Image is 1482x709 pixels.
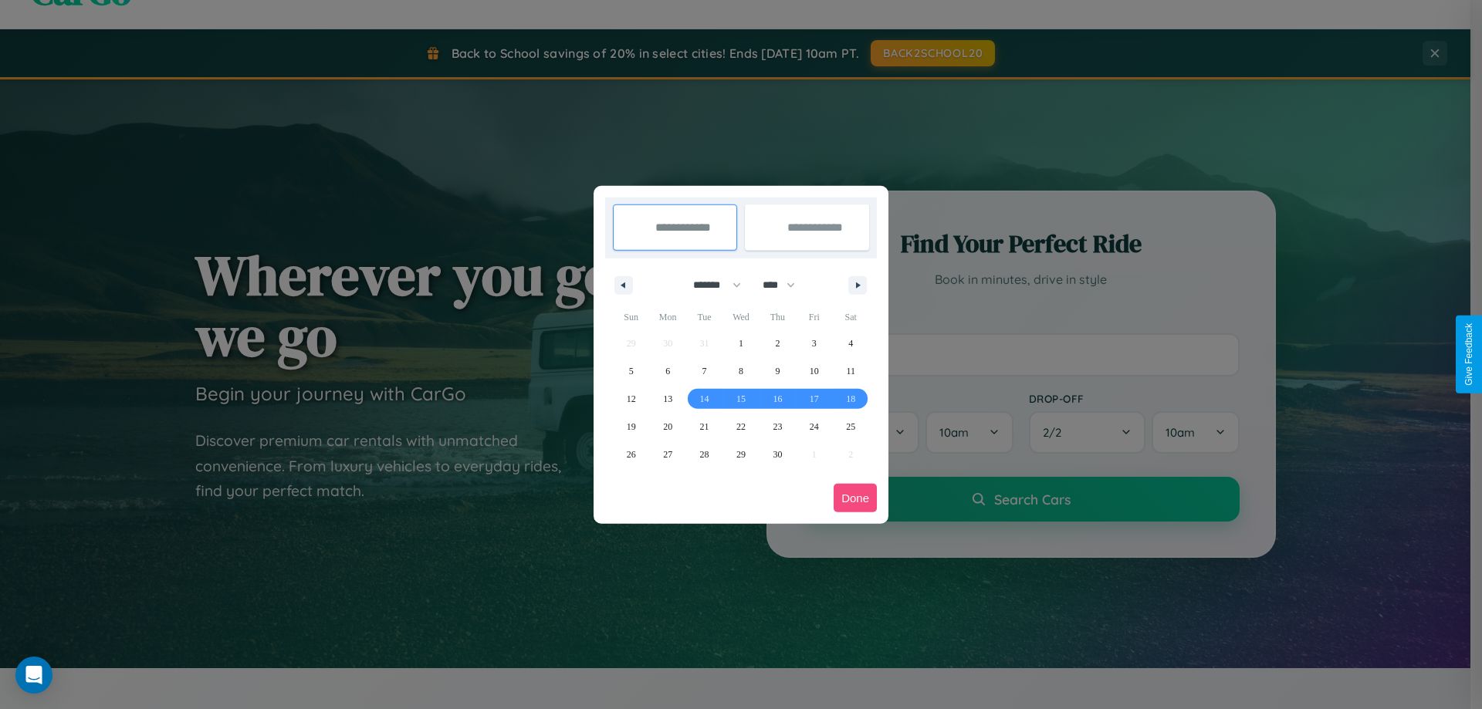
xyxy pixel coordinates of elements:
button: 24 [796,413,832,441]
span: Mon [649,305,685,329]
span: 12 [627,385,636,413]
button: 10 [796,357,832,385]
button: 19 [613,413,649,441]
button: 9 [760,357,796,385]
span: Thu [760,305,796,329]
span: 8 [739,357,743,385]
span: 25 [846,413,855,441]
span: 27 [663,441,672,468]
span: 4 [848,329,853,357]
span: 13 [663,385,672,413]
button: 7 [686,357,722,385]
button: 8 [722,357,759,385]
span: 3 [812,329,817,357]
button: 1 [722,329,759,357]
span: 9 [775,357,780,385]
button: 17 [796,385,832,413]
button: 20 [649,413,685,441]
span: 21 [700,413,709,441]
span: 16 [773,385,782,413]
button: 18 [833,385,869,413]
div: Open Intercom Messenger [15,657,52,694]
button: 2 [760,329,796,357]
button: Done [834,484,877,512]
button: 30 [760,441,796,468]
button: 27 [649,441,685,468]
span: Sat [833,305,869,329]
span: 10 [810,357,819,385]
span: 28 [700,441,709,468]
button: 6 [649,357,685,385]
button: 21 [686,413,722,441]
button: 11 [833,357,869,385]
span: 15 [736,385,746,413]
span: 30 [773,441,782,468]
button: 14 [686,385,722,413]
span: 11 [846,357,855,385]
span: Fri [796,305,832,329]
button: 23 [760,413,796,441]
button: 16 [760,385,796,413]
span: 19 [627,413,636,441]
span: 14 [700,385,709,413]
div: Give Feedback [1463,323,1474,386]
button: 5 [613,357,649,385]
button: 12 [613,385,649,413]
span: 2 [775,329,780,357]
span: 6 [665,357,670,385]
span: 7 [702,357,707,385]
span: 5 [629,357,634,385]
button: 4 [833,329,869,357]
span: Wed [722,305,759,329]
span: 26 [627,441,636,468]
span: 22 [736,413,746,441]
span: 17 [810,385,819,413]
button: 13 [649,385,685,413]
button: 3 [796,329,832,357]
span: 24 [810,413,819,441]
span: 29 [736,441,746,468]
span: 23 [773,413,782,441]
button: 29 [722,441,759,468]
button: 26 [613,441,649,468]
button: 28 [686,441,722,468]
span: Tue [686,305,722,329]
span: 1 [739,329,743,357]
button: 25 [833,413,869,441]
button: 15 [722,385,759,413]
span: 18 [846,385,855,413]
span: 20 [663,413,672,441]
button: 22 [722,413,759,441]
span: Sun [613,305,649,329]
